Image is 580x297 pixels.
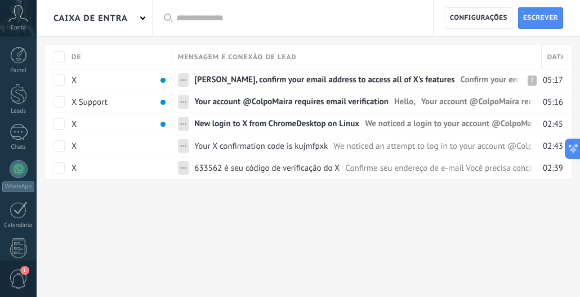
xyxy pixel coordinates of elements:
span: Mensagem e conexão de lead [178,52,297,63]
a: 633562 é seu código de verificação do XConfirme seu endereço de e-mail Você precisa concluir [PER... [194,157,532,179]
span: 05:16 [543,97,563,108]
div: Calendário [2,222,35,229]
span: Escrever [523,8,558,28]
a: Escrever [518,7,563,29]
span: MAIRA COLPO, confirm your email address to access all of X’s features [194,74,454,91]
span: Data [547,52,563,63]
span: X Support [72,97,108,107]
div: WhatsApp [2,181,34,192]
span: X [72,141,77,151]
div: Leads [2,108,35,115]
span: 05:17 [543,75,563,86]
span: ... [180,95,186,105]
a: New login to X from ChromeDesktop on LinuxWe noticed a login to your account @ColpoMairafrom a ne... [194,113,532,135]
span: Your X confirmation code is kujmfpxk [194,141,328,151]
span: Conta [11,24,26,32]
span: Configurações [450,8,507,28]
span: 633562 é seu código de verificação do X [194,163,340,173]
span: 1 [20,266,29,275]
span: Your account @ColpoMaira requires email verification [194,96,389,113]
span: ... [180,117,186,127]
a: Your X confirmation code is kujmfpxkWe noticed an attempt to log in to your account @ColpoMaira t... [194,135,532,157]
a: Configurações [445,7,512,29]
a: Your account @ColpoMaira requires email verificationHello, Your account @ColpoMaira requires emai... [194,91,532,113]
a: [PERSON_NAME], confirm your email address to access all of X’s featuresConfirm your email address... [194,69,532,91]
span: X [72,75,77,85]
span: 02:45 [543,119,563,130]
span: 02:39 [543,163,563,174]
span: New login to X from ChromeDesktop on Linux [194,118,359,135]
span: X [72,163,77,173]
span: ... [180,73,186,83]
span: 02:43 [543,141,563,152]
div: 2 [528,76,537,86]
span: ... [180,161,186,171]
span: ... [180,139,186,149]
div: Chats [2,144,35,151]
div: Painel [2,67,35,74]
span: X [72,119,77,129]
span: De [72,52,81,63]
